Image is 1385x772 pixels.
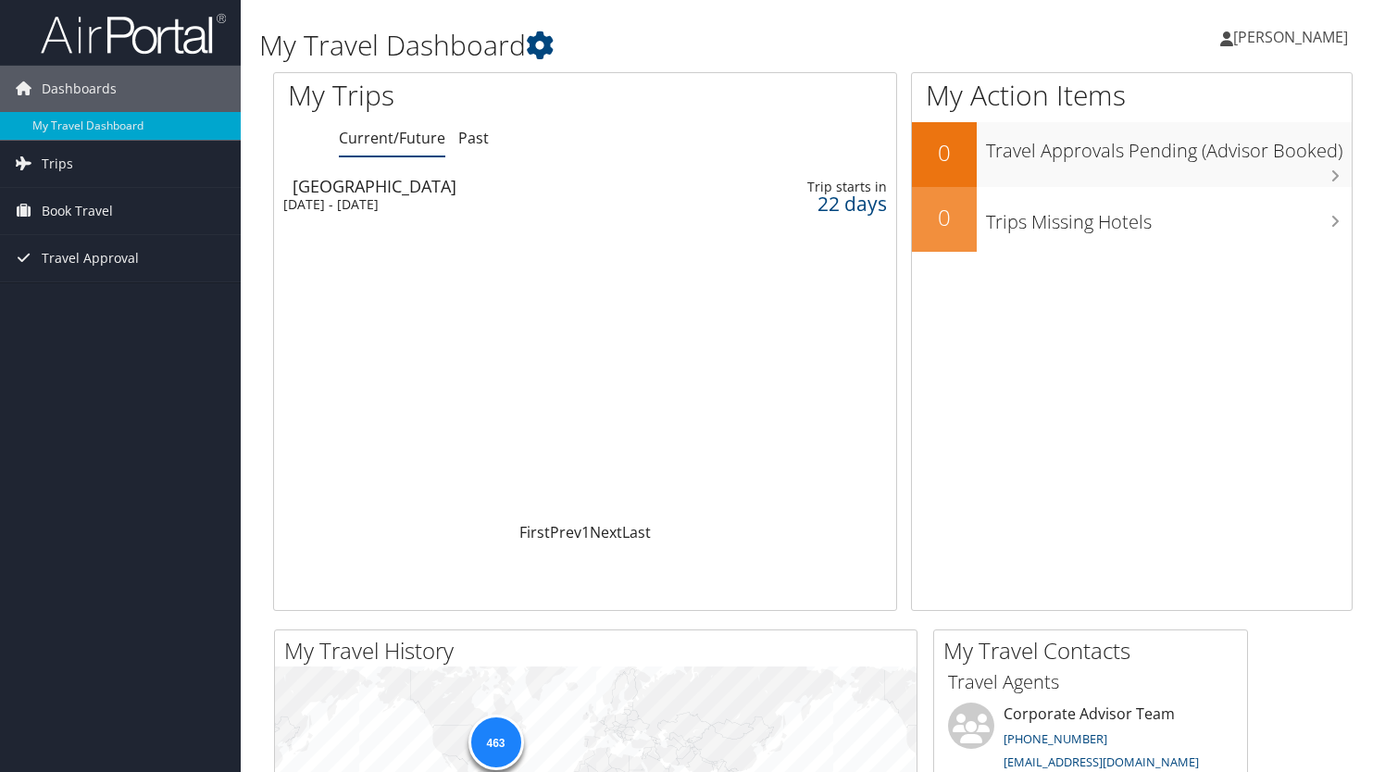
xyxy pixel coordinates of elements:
[986,200,1352,235] h3: Trips Missing Hotels
[42,235,139,281] span: Travel Approval
[1233,27,1348,47] span: [PERSON_NAME]
[283,196,674,213] div: [DATE] - [DATE]
[293,178,683,194] div: [GEOGRAPHIC_DATA]
[749,179,887,195] div: Trip starts in
[468,714,523,769] div: 463
[1004,730,1107,747] a: [PHONE_NUMBER]
[41,12,226,56] img: airportal-logo.png
[912,202,977,233] h2: 0
[948,669,1233,695] h3: Travel Agents
[1220,9,1366,65] a: [PERSON_NAME]
[42,141,73,187] span: Trips
[912,187,1352,252] a: 0Trips Missing Hotels
[458,128,489,148] a: Past
[42,188,113,234] span: Book Travel
[550,522,581,542] a: Prev
[259,26,997,65] h1: My Travel Dashboard
[912,137,977,168] h2: 0
[912,76,1352,115] h1: My Action Items
[339,128,445,148] a: Current/Future
[590,522,622,542] a: Next
[912,122,1352,187] a: 0Travel Approvals Pending (Advisor Booked)
[288,76,623,115] h1: My Trips
[284,635,917,666] h2: My Travel History
[749,195,887,212] div: 22 days
[581,522,590,542] a: 1
[622,522,651,542] a: Last
[519,522,550,542] a: First
[986,129,1352,164] h3: Travel Approvals Pending (Advisor Booked)
[42,66,117,112] span: Dashboards
[1004,753,1199,770] a: [EMAIL_ADDRESS][DOMAIN_NAME]
[943,635,1247,666] h2: My Travel Contacts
